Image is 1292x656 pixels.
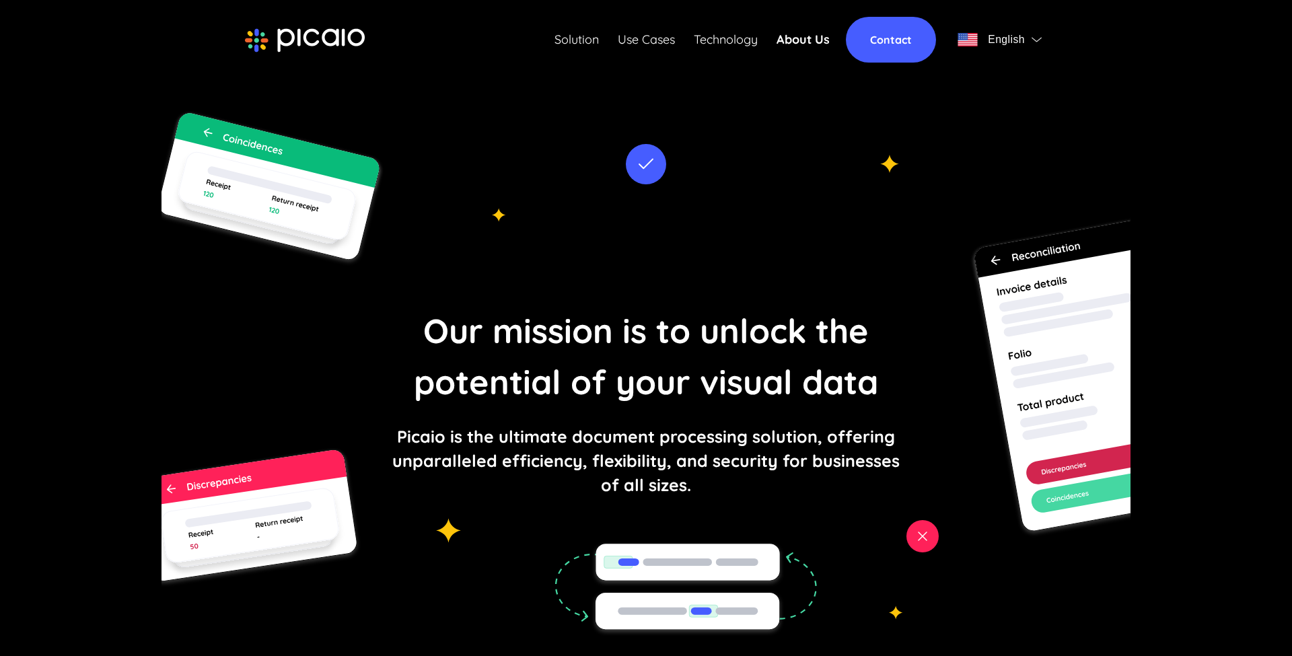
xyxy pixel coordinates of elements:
[414,305,878,408] p: Our mission is to unlock the potential of your visual data
[952,26,1047,53] button: flagEnglishflag
[392,425,900,497] p: Picaio is the ultimate document processing solution, offering unparalleled efficiency, flexibilit...
[618,30,675,49] a: Use Cases
[846,17,936,63] a: Contact
[777,30,830,49] a: About Us
[554,30,599,49] a: Solution
[245,28,365,52] img: picaio-logo
[988,30,1025,49] span: English
[958,33,978,46] img: flag
[694,30,758,49] a: Technology
[1032,37,1042,42] img: flag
